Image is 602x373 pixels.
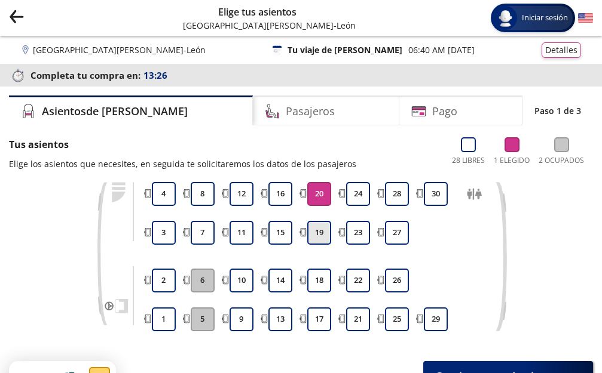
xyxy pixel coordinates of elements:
button: 15 [268,221,292,245]
button: 22 [346,269,370,292]
span: 13:26 [143,69,167,82]
p: 06:40 AM [DATE] [408,44,475,56]
button: 29 [424,307,448,331]
button: 13 [268,307,292,331]
button: 7 [191,221,215,245]
p: Elige tus asientos [183,5,332,19]
button: back [9,9,24,27]
p: [GEOGRAPHIC_DATA][PERSON_NAME] - León [183,19,332,32]
p: Paso 1 de 3 [534,104,581,117]
button: Detalles [542,42,581,58]
span: Iniciar sesión [517,12,573,24]
p: Tus asientos [9,137,356,152]
p: Elige los asientos que necesites, en seguida te solicitaremos los datos de los pasajeros [9,158,356,170]
h4: Pasajeros [286,103,335,119]
button: 6 [191,269,215,292]
button: 28 [385,182,409,206]
button: 8 [191,182,215,206]
button: 4 [152,182,176,206]
p: [GEOGRAPHIC_DATA][PERSON_NAME] - León [33,44,206,56]
button: 20 [307,182,331,206]
button: 25 [385,307,409,331]
button: 17 [307,307,331,331]
button: 27 [385,221,409,245]
button: 18 [307,269,331,292]
p: 28 Libres [452,155,485,166]
button: 14 [268,269,292,292]
button: 2 [152,269,176,292]
p: Tu viaje de [PERSON_NAME] [288,44,402,56]
button: 26 [385,269,409,292]
button: 30 [424,182,448,206]
h4: Pago [432,103,457,119]
button: 9 [230,307,253,331]
p: 2 Ocupados [539,155,584,166]
button: 23 [346,221,370,245]
h4: Asientos de [PERSON_NAME] [42,103,188,119]
button: 11 [230,221,253,245]
button: 24 [346,182,370,206]
button: 10 [230,269,253,292]
p: 1 Elegido [494,155,530,166]
button: 12 [230,182,253,206]
button: English [578,11,593,26]
button: 5 [191,307,215,331]
button: 1 [152,307,176,331]
p: Completa tu compra en : [9,67,593,84]
button: 16 [268,182,292,206]
button: 19 [307,221,331,245]
button: 3 [152,221,176,245]
button: 21 [346,307,370,331]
